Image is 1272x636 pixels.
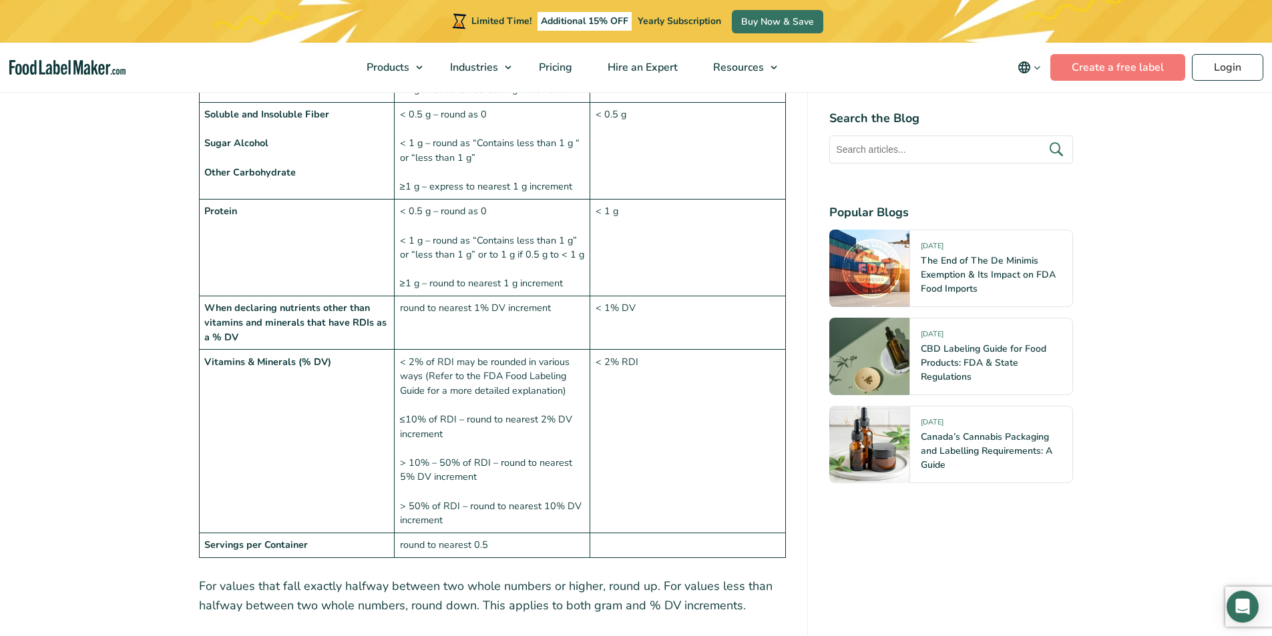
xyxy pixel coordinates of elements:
strong: Other Carbohydrate [204,166,296,179]
td: < 2% RDI [590,350,786,533]
span: Additional 15% OFF [538,12,632,31]
input: Search articles... [829,135,1073,164]
span: [DATE] [921,417,943,432]
td: < 0.5 g – round as 0 < 1 g – round as “Contains less than 1 g” or “less than 1 g” or to 1 g if 0.... [395,200,590,296]
strong: Protein [204,204,237,218]
div: Open Intercom Messenger [1227,591,1259,623]
span: [DATE] [921,329,943,344]
td: < 0.5 g [590,103,786,200]
span: Yearly Subscription [638,15,721,27]
h4: Search the Blog [829,109,1073,127]
a: Buy Now & Save [732,10,823,33]
a: CBD Labeling Guide for Food Products: FDA & State Regulations [921,342,1046,383]
td: < 1 g [590,200,786,296]
p: For values that fall exactly halfway between two whole numbers or higher, round up. For values le... [199,577,787,615]
span: Limited Time! [471,15,532,27]
a: Products [349,43,429,92]
strong: Vitamins & Minerals (% DV) [204,355,331,368]
td: < 1% DV [590,296,786,350]
a: Canada’s Cannabis Packaging and Labelling Requirements: A Guide [921,430,1052,471]
td: round to nearest 0.5 [395,533,590,558]
a: Hire an Expert [590,43,692,92]
span: Products [363,60,411,75]
a: Create a free label [1050,54,1185,81]
a: Pricing [521,43,587,92]
span: Industries [446,60,499,75]
span: [DATE] [921,241,943,256]
a: Resources [696,43,784,92]
span: Pricing [535,60,574,75]
h4: Popular Blogs [829,204,1073,222]
strong: Sugar Alcohol [204,136,268,149]
a: Industries [433,43,518,92]
strong: Servings per Container [204,538,308,551]
a: The End of The De Minimis Exemption & Its Impact on FDA Food Imports [921,254,1056,295]
strong: When declaring nutrients other than vitamins and minerals that have RDIs as a % DV [204,301,387,343]
span: Resources [709,60,765,75]
td: round to nearest 1% DV increment [395,296,590,350]
span: Hire an Expert [604,60,679,75]
strong: Soluble and Insoluble Fiber [204,107,329,121]
td: < 0.5 g – round as 0 < 1 g – round as “Contains less than 1 g “ or “less than 1 g” ≥1 g – express... [395,103,590,200]
a: Login [1192,54,1263,81]
td: < 2% of RDI may be rounded in various ways (Refer to the FDA Food Labeling Guide for a more detai... [395,350,590,533]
